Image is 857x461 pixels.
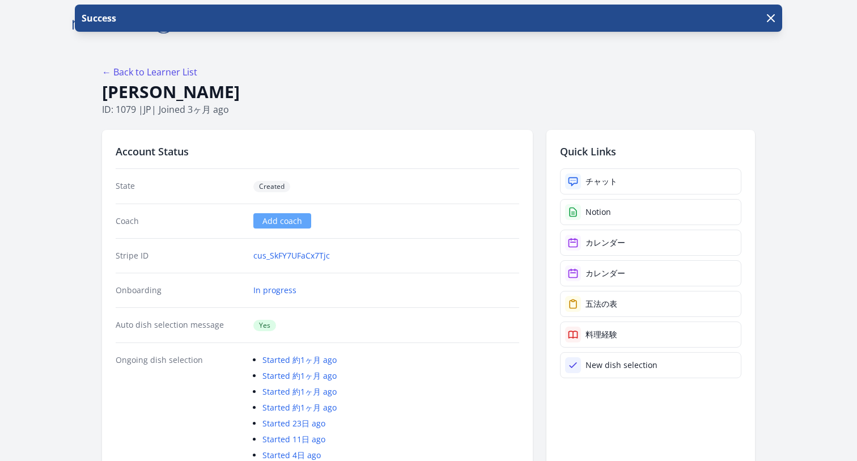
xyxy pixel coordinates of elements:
h2: Account Status [116,143,519,159]
a: Started 約1ヶ月 ago [262,402,337,413]
a: カレンダー [560,260,741,286]
p: Success [79,11,116,25]
a: In progress [253,285,296,296]
span: Created [253,181,290,192]
div: 五法の表 [586,298,617,310]
div: New dish selection [586,360,657,371]
a: Add coach [253,213,311,229]
div: Notion [586,206,611,218]
dt: Auto dish selection message [116,319,244,331]
h2: Quick Links [560,143,741,159]
div: チャット [586,176,617,187]
a: Started 23日 ago [262,418,325,429]
a: Started 約1ヶ月 ago [262,354,337,365]
a: Started 11日 ago [262,434,325,445]
a: カレンダー [560,230,741,256]
a: ← Back to Learner List [102,66,197,78]
span: jp [143,103,151,116]
a: 料理経験 [560,322,741,348]
span: Yes [253,320,276,331]
div: カレンダー [586,237,625,248]
a: Started 約1ヶ月 ago [262,370,337,381]
dt: Stripe ID [116,250,244,261]
dt: Onboarding [116,285,244,296]
a: Notion [560,199,741,225]
div: カレンダー [586,268,625,279]
h1: [PERSON_NAME] [102,81,755,103]
a: New dish selection [560,352,741,378]
dt: State [116,180,244,192]
dt: Coach [116,215,244,227]
dt: Ongoing dish selection [116,354,244,461]
a: cus_SkFY7UFaCx7Tjc [253,250,330,261]
div: 料理経験 [586,329,617,340]
p: ID: 1079 | | Joined 3ヶ月 ago [102,103,755,116]
a: チャット [560,168,741,194]
a: Started 4日 ago [262,450,321,460]
a: Started 約1ヶ月 ago [262,386,337,397]
a: 五法の表 [560,291,741,317]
